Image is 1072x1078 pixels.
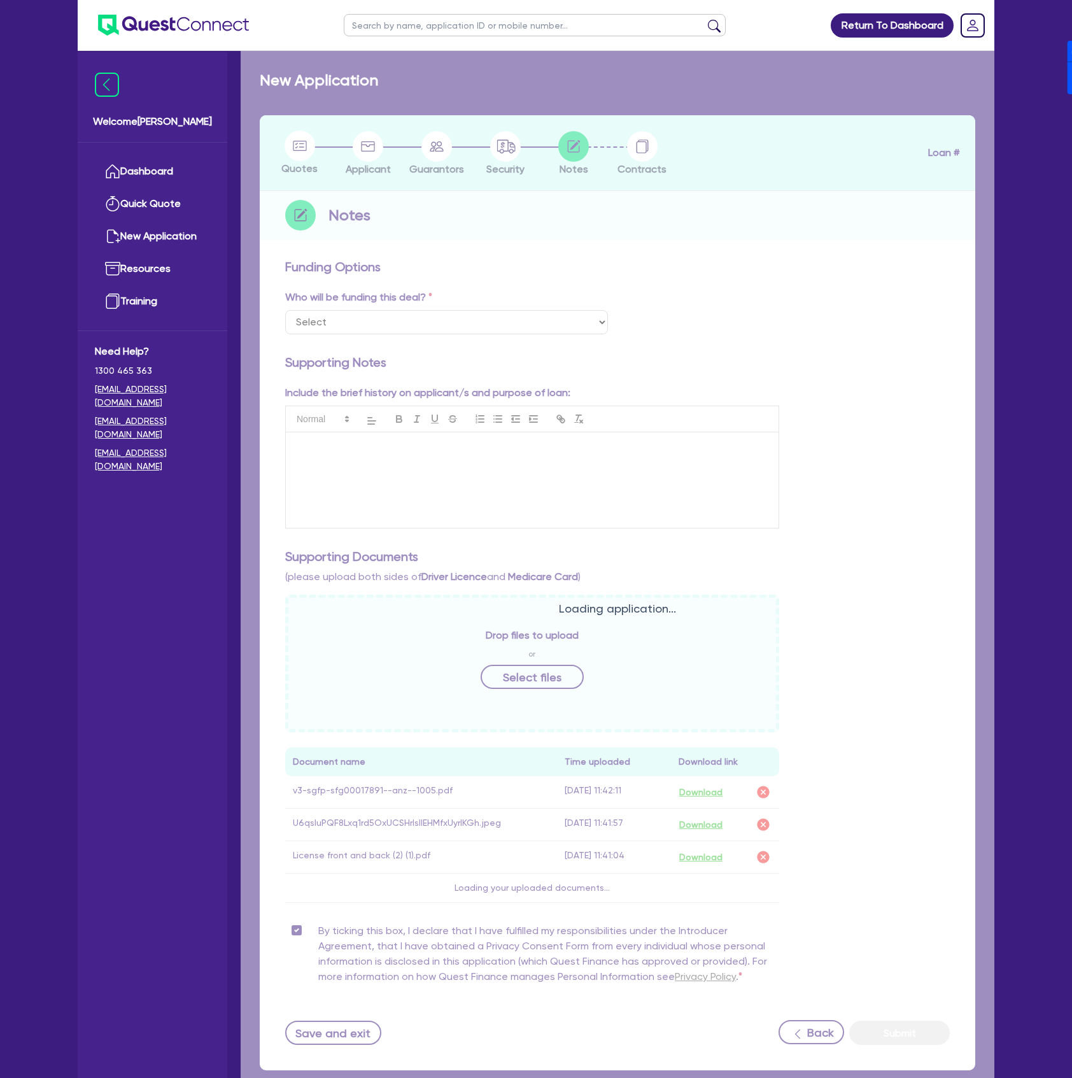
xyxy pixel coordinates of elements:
[344,14,726,36] input: Search by name, application ID or mobile number...
[93,114,212,129] span: Welcome [PERSON_NAME]
[95,253,210,285] a: Resources
[95,73,119,97] img: icon-menu-close
[105,229,120,244] img: new-application
[95,364,210,378] span: 1300 465 363
[95,220,210,253] a: New Application
[98,15,249,36] img: quest-connect-logo-blue
[831,13,954,38] a: Return To Dashboard
[95,415,210,441] a: [EMAIL_ADDRESS][DOMAIN_NAME]
[105,196,120,211] img: quick-quote
[95,383,210,409] a: [EMAIL_ADDRESS][DOMAIN_NAME]
[956,9,989,42] a: Dropdown toggle
[105,261,120,276] img: resources
[95,344,210,359] span: Need Help?
[95,446,210,473] a: [EMAIL_ADDRESS][DOMAIN_NAME]
[241,600,994,617] div: Loading application...
[95,188,210,220] a: Quick Quote
[105,294,120,309] img: training
[95,285,210,318] a: Training
[95,155,210,188] a: Dashboard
